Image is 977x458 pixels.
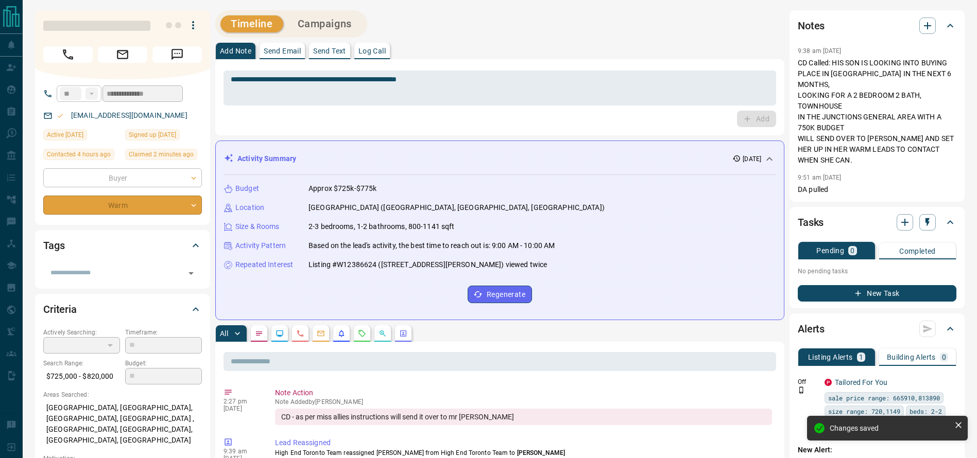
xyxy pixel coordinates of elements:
[743,154,761,164] p: [DATE]
[224,405,260,412] p: [DATE]
[798,13,956,38] div: Notes
[43,399,202,449] p: [GEOGRAPHIC_DATA], [GEOGRAPHIC_DATA], [GEOGRAPHIC_DATA], [GEOGRAPHIC_DATA] , [GEOGRAPHIC_DATA], [...
[910,406,942,416] span: beds: 2-2
[125,129,202,144] div: Sun Oct 12 2025
[275,437,772,448] p: Lead Reassigned
[235,183,259,194] p: Budget
[828,393,940,403] span: sale price range: 665910,813890
[798,214,824,231] h2: Tasks
[224,149,776,168] div: Activity Summary[DATE]
[275,448,772,457] p: High End Toronto Team reassigned [PERSON_NAME] from High End Toronto Team to
[850,247,854,254] p: 0
[358,329,366,338] svg: Requests
[43,297,202,322] div: Criteria
[859,354,863,361] p: 1
[43,359,120,368] p: Search Range:
[379,329,387,338] svg: Opportunities
[313,47,346,55] p: Send Text
[43,46,93,63] span: Call
[798,210,956,235] div: Tasks
[308,240,555,251] p: Based on the lead's activity, the best time to reach out is: 9:00 AM - 10:00 AM
[275,387,772,398] p: Note Action
[237,153,296,164] p: Activity Summary
[231,75,769,101] textarea: To enrich screen reader interactions, please activate Accessibility in Grammarly extension settings
[798,285,956,302] button: New Task
[798,445,956,455] p: New Alert:
[125,149,202,163] div: Mon Oct 13 2025
[798,386,805,394] svg: Push Notification Only
[47,149,111,160] span: Contacted 4 hours ago
[830,424,950,432] div: Changes saved
[220,330,228,337] p: All
[129,130,176,140] span: Signed up [DATE]
[235,202,264,213] p: Location
[399,329,407,338] svg: Agent Actions
[235,259,293,270] p: Repeated Interest
[337,329,346,338] svg: Listing Alerts
[798,17,825,34] h2: Notes
[808,354,853,361] p: Listing Alerts
[317,329,325,338] svg: Emails
[129,149,194,160] span: Claimed 2 minutes ago
[57,112,64,119] svg: Email Valid
[276,329,284,338] svg: Lead Browsing Activity
[308,202,605,213] p: [GEOGRAPHIC_DATA] ([GEOGRAPHIC_DATA], [GEOGRAPHIC_DATA], [GEOGRAPHIC_DATA])
[828,406,900,416] span: size range: 720,1149
[287,15,362,32] button: Campaigns
[798,377,818,386] p: Off
[798,47,842,55] p: 9:38 am [DATE]
[43,328,120,337] p: Actively Searching:
[98,46,147,63] span: Email
[275,409,772,425] div: CD - as per miss allies instructions will send it over to mr [PERSON_NAME]
[887,354,936,361] p: Building Alerts
[264,47,301,55] p: Send Email
[308,259,547,270] p: Listing #W12386624 ([STREET_ADDRESS][PERSON_NAME]) viewed twice
[125,328,202,337] p: Timeframe:
[224,448,260,455] p: 9:39 am
[43,390,202,399] p: Areas Searched:
[942,354,946,361] p: 0
[43,237,64,254] h2: Tags
[825,379,832,386] div: property.ca
[798,316,956,341] div: Alerts
[47,130,83,140] span: Active [DATE]
[71,111,187,119] a: [EMAIL_ADDRESS][DOMAIN_NAME]
[358,47,386,55] p: Log Call
[798,321,825,337] h2: Alerts
[235,221,280,232] p: Size & Rooms
[798,58,956,166] p: CD Called: HIS SON IS LOOKING INTO BUYING PLACE IN [GEOGRAPHIC_DATA] IN THE NEXT 6 MONTHS, LOOKIN...
[899,248,936,255] p: Completed
[43,233,202,258] div: Tags
[43,301,77,318] h2: Criteria
[125,359,202,368] p: Budget:
[308,221,455,232] p: 2-3 bedrooms, 1-2 bathrooms, 800-1141 sqft
[275,398,772,406] p: Note Added by [PERSON_NAME]
[43,149,120,163] div: Mon Oct 13 2025
[255,329,263,338] svg: Notes
[152,46,202,63] span: Message
[43,196,202,215] div: Warm
[220,15,283,32] button: Timeline
[835,378,887,386] a: Tailored For You
[220,47,251,55] p: Add Note
[798,174,842,181] p: 9:51 am [DATE]
[468,286,532,303] button: Regenerate
[296,329,304,338] svg: Calls
[308,183,376,194] p: Approx $725k-$775k
[798,263,956,279] p: No pending tasks
[184,266,198,280] button: Open
[224,398,260,405] p: 2:27 pm
[235,240,286,251] p: Activity Pattern
[517,449,565,456] span: [PERSON_NAME]
[816,247,844,254] p: Pending
[43,368,120,385] p: $725,000 - $820,000
[798,184,956,195] p: DA pulled
[43,129,120,144] div: Sun Oct 12 2025
[43,168,202,187] div: Buyer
